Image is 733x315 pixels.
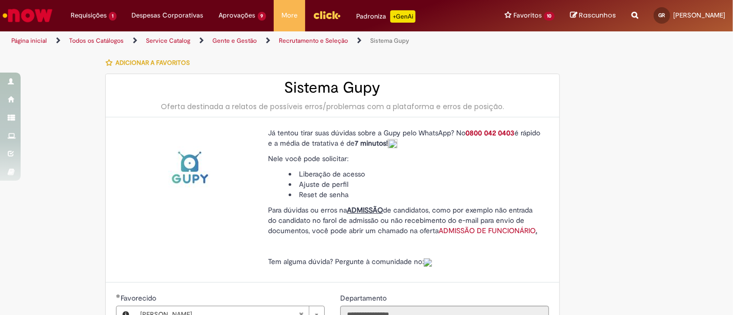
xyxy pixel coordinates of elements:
[105,52,195,74] button: Adicionar a Favoritos
[570,11,616,21] a: Rascunhos
[116,101,549,112] div: Oferta destinada a relatos de possíveis erros/problemas com a plataforma e erros de posição.
[268,205,541,236] p: Para dúvidas ou erros na de candidatos, como por exemplo não entrada do candidato no farol de adm...
[8,31,481,50] ul: Trilhas de página
[212,37,257,45] a: Gente e Gestão
[388,139,397,148] img: sys_attachment.do
[116,294,121,298] span: Obrigatório Preenchido
[219,10,256,21] span: Aprovações
[258,12,266,21] span: 9
[355,138,397,148] strong: 7 minutos!
[579,10,616,20] span: Rascunhos
[659,12,665,19] span: GR
[313,7,341,23] img: click_logo_yellow_360x200.png
[132,10,204,21] span: Despesas Corporativas
[340,293,389,303] span: Somente leitura - Departamento
[424,257,432,266] a: Colabora
[115,59,190,67] span: Adicionar a Favoritos
[424,258,432,267] img: sys_attachment.do
[268,153,541,164] p: Nele você pode solicitar:
[281,10,297,21] span: More
[673,11,725,20] span: [PERSON_NAME]
[116,79,549,96] h2: Sistema Gupy
[340,293,389,303] label: Somente leitura - Departamento
[268,128,541,149] p: Já tentou tirar suas dúvidas sobre a Gupy pelo WhatsApp? No é rápido e a média de tratativa é de
[390,10,415,23] p: +GenAi
[513,10,542,21] span: Favoritos
[1,5,54,26] img: ServiceNow
[347,205,383,215] span: ADMISSÃO
[289,179,541,189] li: Ajuste de perfil
[536,226,537,235] span: .
[370,37,409,45] a: Sistema Gupy
[356,10,415,23] div: Padroniza
[69,37,124,45] a: Todos os Catálogos
[465,128,514,137] a: 0800 042 0403
[121,293,158,303] span: Necessários - Favorecido
[544,12,555,21] span: 10
[109,12,116,21] span: 1
[146,37,190,45] a: Service Catalog
[439,226,536,235] a: ADMISSÃO DE FUNCIONÁRIO
[268,256,541,267] p: Tem alguma dúvida? Pergunte à comunidade no:
[279,37,348,45] a: Recrutamento e Seleção
[160,138,215,191] img: Sistema Gupy
[289,169,541,179] li: Liberação de acesso
[71,10,107,21] span: Requisições
[11,37,47,45] a: Página inicial
[289,189,541,200] li: Reset de senha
